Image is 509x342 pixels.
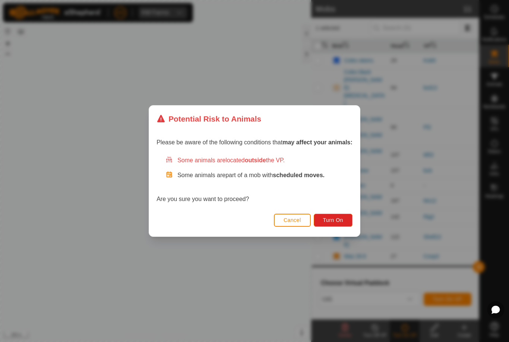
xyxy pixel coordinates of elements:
strong: outside [245,157,266,163]
button: Cancel [274,214,311,227]
strong: may affect your animals: [282,139,352,145]
span: Cancel [284,217,301,223]
span: Turn On [323,217,343,223]
div: Potential Risk to Animals [157,113,261,125]
div: Are you sure you want to proceed? [157,156,352,204]
span: located the VP. [225,157,285,163]
button: Turn On [314,214,352,227]
div: Some animals are [165,156,352,165]
span: Please be aware of the following conditions that [157,139,352,145]
strong: scheduled moves. [273,172,325,178]
span: part of a mob with [225,172,325,178]
p: Some animals are [177,171,352,180]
